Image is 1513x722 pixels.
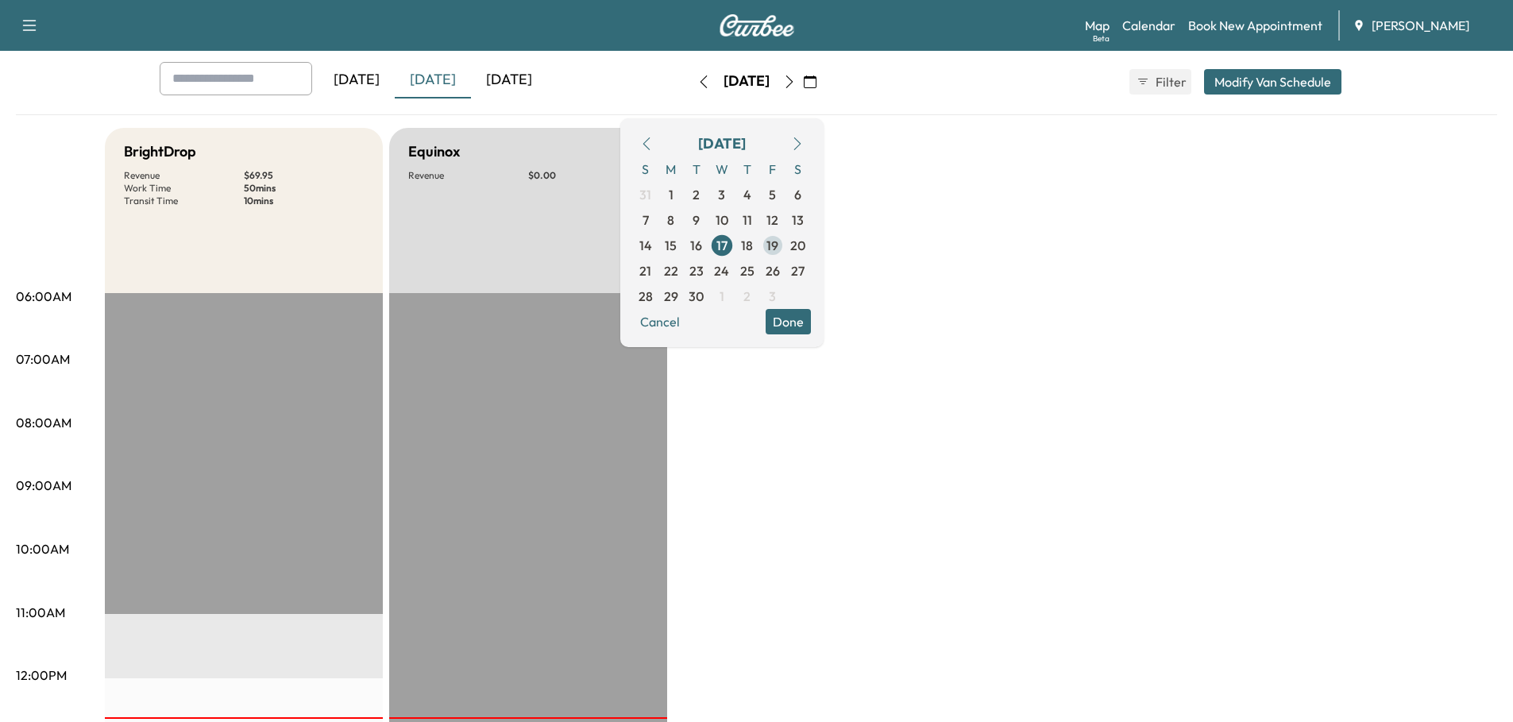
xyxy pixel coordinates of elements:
span: 2 [743,287,751,306]
span: T [684,156,709,182]
span: 22 [664,261,678,280]
span: 25 [740,261,755,280]
p: 09:00AM [16,476,71,495]
p: 06:00AM [16,287,71,306]
span: 15 [665,236,677,255]
span: 11 [743,210,752,230]
button: Done [766,309,811,334]
p: $ 0.00 [528,169,648,182]
span: 5 [769,185,776,204]
span: Filter [1156,72,1184,91]
h5: BrightDrop [124,141,196,163]
div: [DATE] [395,62,471,98]
span: T [735,156,760,182]
span: 13 [792,210,804,230]
span: 19 [766,236,778,255]
span: 31 [639,185,651,204]
p: Revenue [124,169,244,182]
span: 12 [766,210,778,230]
span: 8 [667,210,674,230]
span: 3 [769,287,776,306]
p: Transit Time [124,195,244,207]
span: 14 [639,236,652,255]
span: 16 [690,236,702,255]
div: [DATE] [318,62,395,98]
a: Book New Appointment [1188,16,1322,35]
span: 9 [693,210,700,230]
span: 29 [664,287,678,306]
span: 3 [718,185,725,204]
span: 1 [720,287,724,306]
button: Filter [1129,69,1191,95]
p: 12:00PM [16,666,67,685]
p: $ 69.95 [244,169,364,182]
div: [DATE] [724,71,770,91]
p: Work Time [124,182,244,195]
button: Modify Van Schedule [1204,69,1341,95]
span: F [760,156,785,182]
p: Revenue [408,169,528,182]
div: [DATE] [698,133,746,155]
span: 27 [791,261,805,280]
p: 10:00AM [16,539,69,558]
span: 1 [669,185,674,204]
span: 18 [741,236,753,255]
span: 6 [794,185,801,204]
span: S [633,156,658,182]
span: 30 [689,287,704,306]
span: 2 [693,185,700,204]
img: Curbee Logo [719,14,795,37]
span: 7 [643,210,649,230]
span: M [658,156,684,182]
span: S [785,156,811,182]
p: 10 mins [244,195,364,207]
a: Calendar [1122,16,1175,35]
span: [PERSON_NAME] [1372,16,1469,35]
span: 4 [743,185,751,204]
button: Cancel [633,309,687,334]
p: 07:00AM [16,349,70,369]
span: 26 [766,261,780,280]
div: [DATE] [471,62,547,98]
span: 17 [716,236,728,255]
p: 11:00AM [16,603,65,622]
span: 23 [689,261,704,280]
p: 50 mins [244,182,364,195]
span: 28 [639,287,653,306]
span: W [709,156,735,182]
a: MapBeta [1085,16,1110,35]
h5: Equinox [408,141,460,163]
p: 08:00AM [16,413,71,432]
span: 20 [790,236,805,255]
span: 10 [716,210,728,230]
span: 24 [714,261,729,280]
div: Beta [1093,33,1110,44]
span: 21 [639,261,651,280]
